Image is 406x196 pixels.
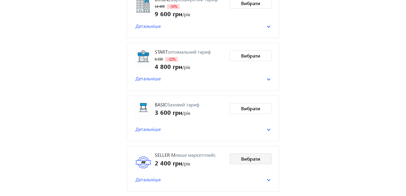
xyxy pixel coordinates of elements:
[155,108,182,116] span: 3 600 грн
[168,49,211,55] span: оптимальний тариф
[155,57,163,61] span: 6 150
[136,176,161,183] span: Детальніше
[241,156,260,162] span: Вибрати
[155,152,175,158] span: Seller M
[155,49,168,55] span: Start
[230,153,272,164] button: Вибрати
[134,125,272,134] mat-expansion-panel-header: Детальніше
[167,101,199,108] span: базовий тариф
[155,4,165,9] span: 14 400
[241,52,260,59] span: Вибрати
[155,159,182,167] span: 2 400 грн
[175,152,216,158] span: лише маркетплейс
[241,105,260,112] span: Вибрати
[134,74,272,83] mat-expansion-panel-header: Детальніше
[155,62,182,70] span: 4 800 грн
[136,23,161,29] span: Детальніше
[155,159,216,167] div: /рік
[165,57,178,62] span: -22%
[155,108,199,116] div: /рік
[155,62,211,70] div: /рік
[134,103,152,121] img: Basic
[134,175,272,184] mat-expansion-panel-header: Детальніше
[134,153,152,171] img: Seller M
[230,103,272,114] button: Вибрати
[136,126,161,132] span: Детальніше
[167,4,180,9] span: -33%
[134,50,152,68] img: Start
[155,9,218,18] div: /рік
[134,22,272,31] mat-expansion-panel-header: Детальніше
[155,101,167,108] span: Basic
[155,9,182,18] span: 9 600 грн
[230,50,272,61] button: Вибрати
[136,75,161,82] span: Детальніше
